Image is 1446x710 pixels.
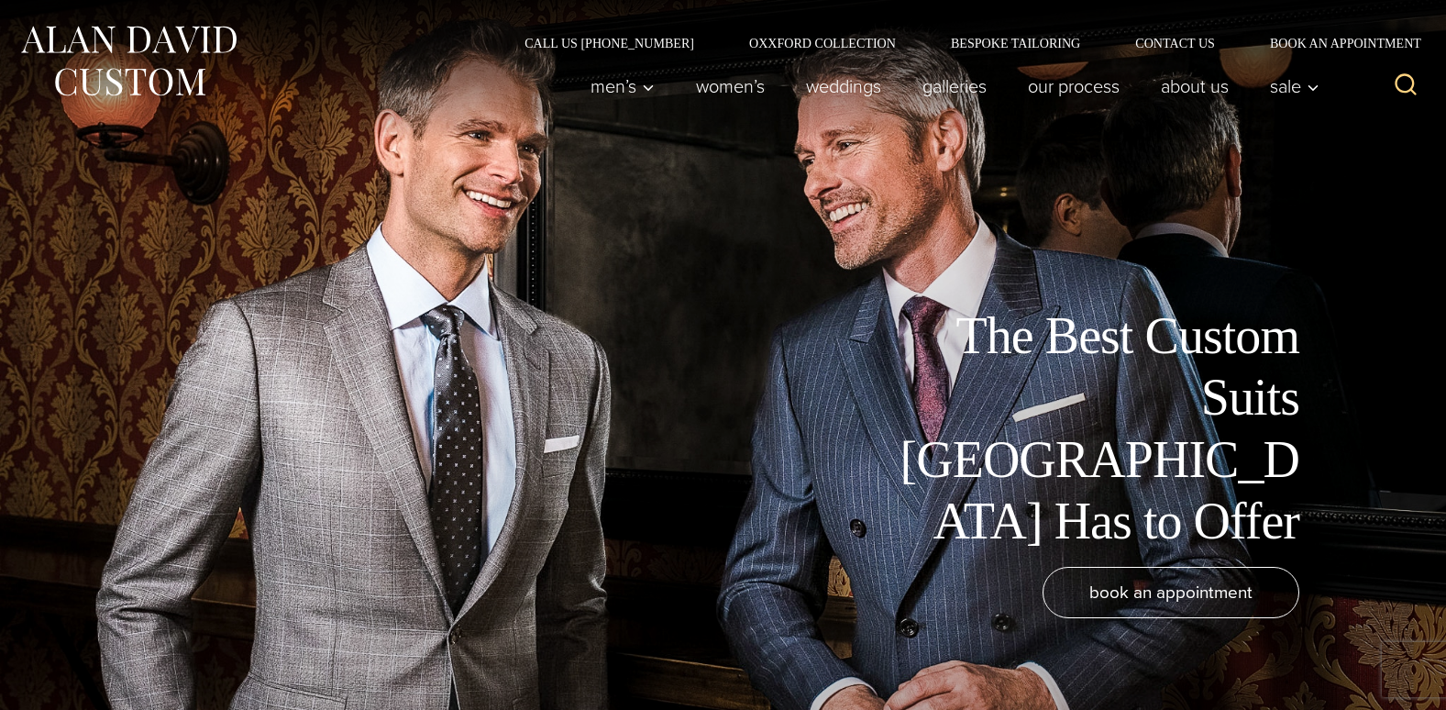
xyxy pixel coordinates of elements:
span: book an appointment [1089,579,1253,605]
h1: The Best Custom Suits [GEOGRAPHIC_DATA] Has to Offer [887,305,1299,552]
a: Call Us [PHONE_NUMBER] [497,37,722,50]
span: Sale [1270,77,1319,95]
a: Contact Us [1108,37,1242,50]
nav: Primary Navigation [570,68,1330,105]
a: Bespoke Tailoring [923,37,1108,50]
a: book an appointment [1043,567,1299,618]
span: Men’s [591,77,655,95]
a: weddings [786,68,902,105]
a: About Us [1141,68,1250,105]
a: Book an Appointment [1242,37,1428,50]
button: View Search Form [1384,64,1428,108]
img: Alan David Custom [18,20,238,102]
a: Galleries [902,68,1008,105]
nav: Secondary Navigation [497,37,1428,50]
a: Our Process [1008,68,1141,105]
a: Oxxford Collection [722,37,923,50]
a: Women’s [676,68,786,105]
